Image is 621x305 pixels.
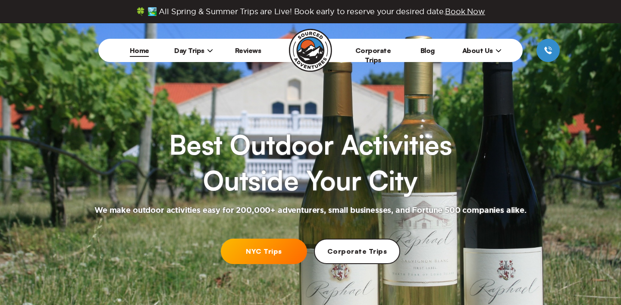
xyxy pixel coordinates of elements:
span: About Us [462,46,502,55]
a: NYC Trips [221,239,307,264]
a: Blog [420,46,435,55]
a: Corporate Trips [355,46,391,64]
h1: Best Outdoor Activities Outside Your City [169,127,452,199]
span: Book Now [445,7,485,16]
img: Sourced Adventures company logo [289,29,332,72]
a: Home [130,46,149,55]
a: Corporate Trips [314,239,400,264]
span: Day Trips [174,46,213,55]
h2: We make outdoor activities easy for 200,000+ adventurers, small businesses, and Fortune 500 compa... [94,205,527,216]
a: Reviews [235,46,261,55]
span: 🍀 🏞️ All Spring & Summer Trips are Live! Book early to reserve your desired date. [136,7,485,16]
